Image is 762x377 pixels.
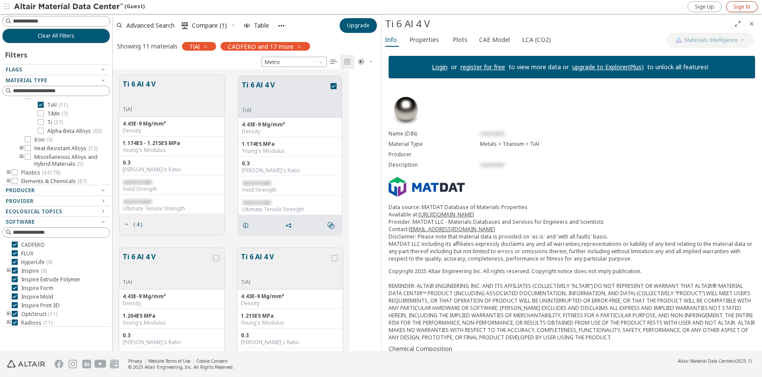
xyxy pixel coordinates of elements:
[123,186,221,193] div: Yield Strength
[2,29,110,43] button: Clear All Filters
[6,218,35,226] span: Software
[148,358,190,364] a: Website Terms of Use
[238,217,256,234] button: Details
[2,64,110,75] button: Flags
[21,319,52,326] span: Radioss
[123,300,221,307] div: Density
[34,136,52,143] span: Iron
[242,167,338,174] div: [PERSON_NAME]'s Ratio
[262,57,327,67] div: Unit System
[189,42,200,50] span: TiAl
[675,37,682,44] img: AI Copilot
[6,169,12,176] i: toogle group
[572,63,644,71] a: upgrade to Explorer(Plus)
[6,311,12,318] i: toogle group
[480,130,504,137] span: restricted
[281,217,299,234] button: Share
[241,279,330,286] div: TiAl
[242,128,338,135] div: Density
[241,313,339,319] div: 1.215E5 MPa
[123,251,211,279] button: Ti 6 Al 4 V
[389,92,423,127] img: Material Type Image
[46,136,52,143] span: ( 3 )
[6,267,12,274] i: toogle group
[385,33,397,47] span: Info
[6,66,22,73] span: Flags
[123,106,156,113] div: TiAl
[123,332,221,339] div: 0.3
[21,178,87,185] span: Elements & Chemicals
[644,63,712,71] p: to unlock all features!
[6,77,47,84] span: Material Type
[347,22,370,29] span: Upgrade
[123,293,221,300] div: 4.43E-9 Mg/mm³
[58,101,68,109] span: ( 11 )
[409,226,495,233] a: [EMAIL_ADDRESS][DOMAIN_NAME]
[54,119,63,126] span: ( 37 )
[354,55,377,69] button: Theme
[133,222,142,227] span: ( 4 )
[21,267,47,274] span: Inspire
[6,208,62,215] span: Ecological Topics
[21,293,53,300] span: Inspire Mold
[726,1,758,12] a: Sign In
[2,43,32,64] div: Filters
[6,197,33,205] span: Provider
[47,119,63,126] span: Ti
[41,267,47,274] span: ( 8 )
[2,196,110,206] button: Provider
[330,58,337,65] i: 
[21,302,60,309] span: Inspire Print 3D
[389,345,756,353] div: Chemical Composition
[7,360,45,368] img: Altair Engineering
[123,279,211,286] div: TiAl
[241,332,339,339] div: 0.3
[385,17,731,31] div: Ti 6 Al 4 V
[117,42,178,50] div: Showing 11 materials
[88,145,97,152] span: ( 12 )
[505,63,572,71] p: to view more data or
[389,151,480,158] div: Producer
[6,319,12,326] i: toogle group
[34,154,107,168] span: Miscellaneous Alloys and Hybrid Materials
[14,3,145,11] div: (Guest)
[678,358,733,364] span: Altair Material Data Center
[242,199,270,206] span: restricted
[14,3,124,11] img: Altair Material Data Center
[38,32,75,39] span: Clear All Filters
[123,319,221,326] div: Young's Modulus
[480,141,755,148] div: Metals > Titanium > TiAl
[228,42,294,50] span: CADFEKO and 17 more
[242,107,329,114] div: TiAl
[242,179,270,187] span: restricted
[123,205,221,212] div: Ultimate Tensile Strength
[123,178,151,186] span: restricted
[242,80,329,107] button: Ti 6 Al 4 V
[389,161,480,168] div: Description
[254,23,269,29] span: Table
[62,110,68,117] span: ( 7 )
[242,187,338,193] div: Yield Strength
[123,120,221,127] div: 4.43E-9 Mg/mm³
[21,169,60,176] span: Plastics
[733,3,750,10] span: Sign In
[324,217,342,234] button: Similar search
[358,58,365,65] i: 
[242,160,338,167] div: 0.3
[21,259,52,266] span: HyperLife
[192,23,227,29] span: Compare (1)
[19,154,25,168] i: toogle group
[389,267,756,341] div: Copyright 2025 Altair Engineering Inc. All rights reserved. Copyright notice does not imply publi...
[678,358,752,364] div: (v2025.1)
[695,3,714,10] span: Sign Up
[48,310,57,318] span: ( 11 )
[123,339,221,346] div: [PERSON_NAME]'s Ratio
[340,55,354,69] button: Tile View
[241,339,339,346] div: [PERSON_NAME]'s Ratio
[123,79,156,106] button: Ti 6 Al 4 V
[34,145,97,152] span: Heat-Resistant Alloys
[241,319,339,326] div: Young's Modulus
[2,206,110,217] button: Ecological Topics
[242,206,338,213] div: Ultimate Tensile Strength
[460,63,505,71] a: register for free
